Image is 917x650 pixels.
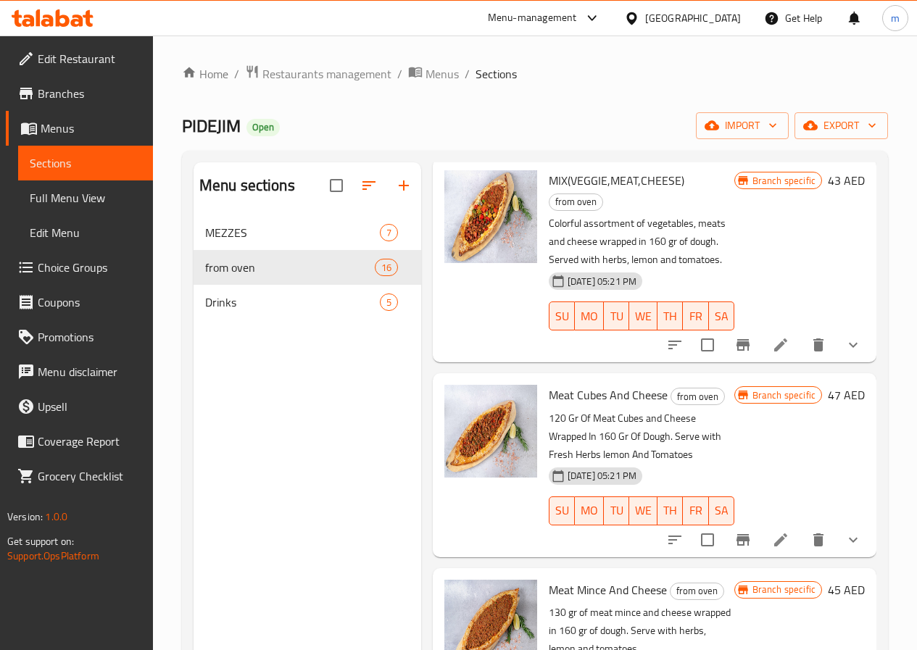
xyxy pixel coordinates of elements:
[375,261,397,275] span: 16
[262,65,391,83] span: Restaurants management
[245,64,391,83] a: Restaurants management
[549,214,734,269] p: Colorful assortment of vegetables, meats and cheese wrapped in 160 gr of dough. Served with herbs...
[663,500,677,521] span: TH
[828,170,865,191] h6: 43 AED
[18,180,153,215] a: Full Menu View
[194,250,421,285] div: from oven16
[199,175,295,196] h2: Menu sections
[549,409,734,464] p: 120 Gr Of Meat Cubes and Cheese Wrapped In 160 Gr Of Dough. Serve with Fresh Herbs lemon And Toma...
[38,363,141,380] span: Menu disclaimer
[726,328,760,362] button: Branch-specific-item
[6,354,153,389] a: Menu disclaimer
[801,522,836,557] button: delete
[38,328,141,346] span: Promotions
[671,388,724,405] span: from oven
[6,320,153,354] a: Promotions
[629,301,657,330] button: WE
[194,215,421,250] div: MEZZES7
[555,306,569,327] span: SU
[549,384,668,406] span: Meat Cubes And Cheese
[444,385,537,478] img: Meat Cubes And Cheese
[444,170,537,263] img: MIX(VEGGIE,MEAT,CHEESE)
[708,117,777,135] span: import
[30,224,141,241] span: Edit Menu
[657,496,683,525] button: TH
[386,168,421,203] button: Add section
[6,41,153,76] a: Edit Restaurant
[801,328,836,362] button: delete
[562,275,642,288] span: [DATE] 05:21 PM
[426,65,459,83] span: Menus
[38,50,141,67] span: Edit Restaurant
[38,293,141,311] span: Coupons
[38,433,141,450] span: Coverage Report
[41,120,141,137] span: Menus
[246,121,280,133] span: Open
[380,293,398,311] div: items
[828,385,865,405] h6: 47 AED
[657,301,683,330] button: TH
[6,250,153,285] a: Choice Groups
[18,215,153,250] a: Edit Menu
[6,459,153,493] a: Grocery Checklist
[194,209,421,325] nav: Menu sections
[321,170,352,201] span: Select all sections
[683,496,708,525] button: FR
[38,398,141,415] span: Upsell
[657,522,692,557] button: sort-choices
[845,531,862,549] svg: Show Choices
[234,65,239,83] li: /
[488,9,577,27] div: Menu-management
[689,306,702,327] span: FR
[845,336,862,354] svg: Show Choices
[182,65,228,83] a: Home
[352,168,386,203] span: Sort sections
[692,525,723,555] span: Select to update
[408,64,459,83] a: Menus
[671,583,723,599] span: from oven
[629,496,657,525] button: WE
[30,154,141,172] span: Sections
[7,507,43,526] span: Version:
[6,389,153,424] a: Upsell
[476,65,517,83] span: Sections
[683,301,708,330] button: FR
[6,76,153,111] a: Branches
[663,306,677,327] span: TH
[715,500,729,521] span: SA
[726,522,760,557] button: Branch-specific-item
[715,306,729,327] span: SA
[670,583,724,600] div: from oven
[7,532,74,551] span: Get support on:
[794,112,888,139] button: export
[246,119,280,136] div: Open
[18,146,153,180] a: Sections
[709,496,734,525] button: SA
[671,388,725,405] div: from oven
[205,293,380,311] span: Drinks
[891,10,900,26] span: m
[182,64,888,83] nav: breadcrumb
[581,306,598,327] span: MO
[549,193,603,211] div: from oven
[657,328,692,362] button: sort-choices
[549,496,575,525] button: SU
[610,500,623,521] span: TU
[581,500,598,521] span: MO
[194,285,421,320] div: Drinks5
[45,507,67,526] span: 1.0.0
[604,301,629,330] button: TU
[836,522,871,557] button: show more
[772,336,789,354] a: Edit menu item
[465,65,470,83] li: /
[747,388,821,402] span: Branch specific
[747,583,821,596] span: Branch specific
[772,531,789,549] a: Edit menu item
[747,174,821,188] span: Branch specific
[709,301,734,330] button: SA
[6,111,153,146] a: Menus
[696,112,789,139] button: import
[7,546,99,565] a: Support.OpsPlatform
[381,226,397,240] span: 7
